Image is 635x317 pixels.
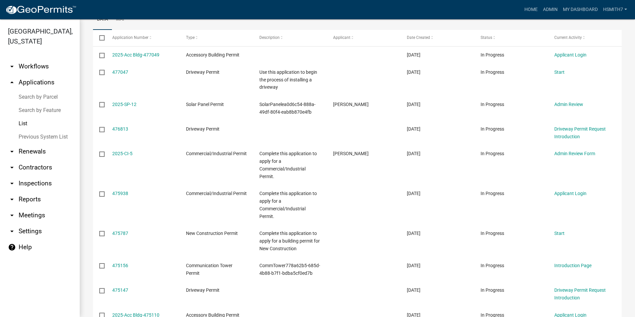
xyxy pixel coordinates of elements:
a: Admin Review Form [554,151,595,156]
span: Complete this application to apply for a building permit for New Construction [259,231,320,251]
a: Applicant Login [554,52,587,57]
span: In Progress [481,151,504,156]
a: Driveway Permit Request Introduction [554,287,606,300]
span: Type [186,35,195,40]
a: 475147 [112,287,128,293]
a: 475787 [112,231,128,236]
span: Commercial/Industrial Permit [186,151,247,156]
span: Nicole Ponziano [333,151,369,156]
span: In Progress [481,126,504,132]
datatable-header-cell: Applicant [327,30,401,46]
i: arrow_drop_up [8,78,16,86]
span: Complete this application to apply for a Commercial/Industrial Permit. [259,151,317,179]
span: Use this application to begin the process of installing a driveway [259,69,317,90]
i: arrow_drop_down [8,195,16,203]
span: In Progress [481,231,504,236]
a: hsmith7 [600,3,630,16]
span: 09/08/2025 [407,263,420,268]
a: Introduction Page [554,263,591,268]
a: 2025-Acc Bldg-477049 [112,52,159,57]
datatable-header-cell: Current Activity [548,30,622,46]
span: 09/11/2025 [407,52,420,57]
i: arrow_drop_down [8,163,16,171]
span: 09/10/2025 [407,126,420,132]
span: Application Number [112,35,148,40]
a: Admin [540,3,560,16]
datatable-header-cell: Application Number [106,30,179,46]
span: 09/11/2025 [407,69,420,75]
a: 476813 [112,126,128,132]
span: Status [481,35,492,40]
span: SolarPanelea0d6c54-888a-49df-80f4-eab8b870e4fb [259,102,316,115]
span: Description [259,35,280,40]
a: Admin Review [554,102,583,107]
i: help [8,243,16,251]
span: Complete this application to apply for a Commercial/Industrial Permit. [259,191,317,219]
datatable-header-cell: Status [474,30,548,46]
datatable-header-cell: Select [93,30,106,46]
a: 475156 [112,263,128,268]
span: CommTower778a62b5-685d-4b88-b7f1-bdba5cf0ed7b [259,263,320,276]
a: Start [554,69,565,75]
datatable-header-cell: Description [253,30,327,46]
a: Applicant Login [554,191,587,196]
a: 2025-SP-12 [112,102,136,107]
a: Map [112,9,130,30]
span: Accessory Building Permit [186,52,239,57]
span: 09/09/2025 [407,191,420,196]
i: arrow_drop_down [8,62,16,70]
span: In Progress [481,191,504,196]
span: New Construction Permit [186,231,238,236]
span: 09/08/2025 [407,287,420,293]
datatable-header-cell: Type [179,30,253,46]
span: In Progress [481,263,504,268]
span: Driveway Permit [186,126,220,132]
span: 09/09/2025 [407,231,420,236]
span: Date Created [407,35,430,40]
span: In Progress [481,52,504,57]
a: Start [554,231,565,236]
span: Driveway Permit [186,287,220,293]
a: Home [522,3,540,16]
a: Driveway Permit Request Introduction [554,126,606,139]
span: Current Activity [554,35,582,40]
span: Commercial/Industrial Permit [186,191,247,196]
span: 09/09/2025 [407,151,420,156]
i: arrow_drop_down [8,179,16,187]
span: In Progress [481,102,504,107]
a: 475938 [112,191,128,196]
a: 2025-CI-5 [112,151,133,156]
span: Applicant [333,35,350,40]
datatable-header-cell: Date Created [401,30,474,46]
a: My Dashboard [560,3,600,16]
a: Data [93,9,112,30]
span: Communication Tower Permit [186,263,232,276]
i: arrow_drop_down [8,227,16,235]
a: 477047 [112,69,128,75]
i: arrow_drop_down [8,148,16,156]
span: Matthew Thomas Markham [333,102,369,107]
span: In Progress [481,69,504,75]
span: 09/11/2025 [407,102,420,107]
span: Solar Panel Permit [186,102,224,107]
span: In Progress [481,287,504,293]
span: Driveway Permit [186,69,220,75]
i: arrow_drop_down [8,211,16,219]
